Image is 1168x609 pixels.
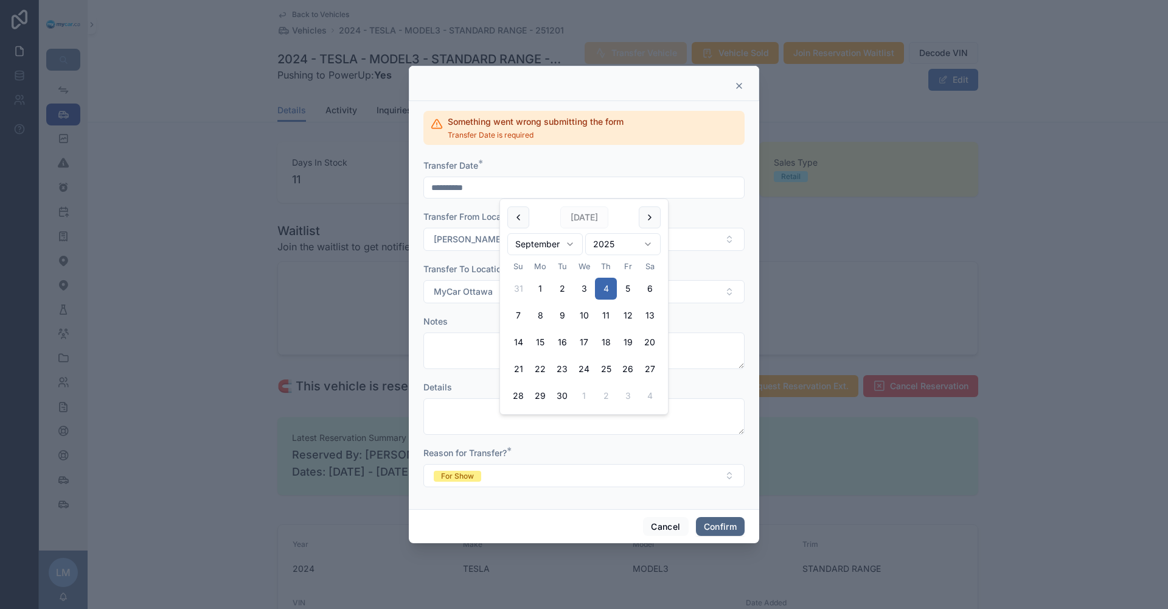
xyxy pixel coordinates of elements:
button: Select Button [423,464,745,487]
button: Monday, September 22nd, 2025 [529,358,551,380]
button: Tuesday, September 16th, 2025 [551,331,573,353]
button: Tuesday, September 30th, 2025 [551,385,573,407]
button: Friday, October 3rd, 2025 [617,385,639,407]
span: Transfer From Location [423,211,516,222]
span: Transfer Date is required [448,130,624,140]
button: Saturday, September 27th, 2025 [639,358,661,380]
span: Notes [423,316,448,326]
button: Sunday, September 28th, 2025 [507,385,529,407]
button: Saturday, September 13th, 2025 [639,304,661,326]
button: Friday, September 26th, 2025 [617,358,639,380]
button: Today, Thursday, September 4th, 2025, selected [595,278,617,300]
button: Wednesday, September 10th, 2025 [573,304,595,326]
button: Thursday, October 2nd, 2025 [595,385,617,407]
button: Thursday, September 11th, 2025 [595,304,617,326]
button: Wednesday, September 17th, 2025 [573,331,595,353]
button: Monday, September 15th, 2025 [529,331,551,353]
button: Sunday, August 31st, 2025 [507,278,529,300]
span: MyCar Ottawa [434,286,493,298]
th: Sunday [507,260,529,273]
th: Wednesday [573,260,595,273]
button: Friday, September 12th, 2025 [617,304,639,326]
button: Monday, September 29th, 2025 [529,385,551,407]
span: Transfer Date [423,160,478,171]
button: Monday, September 1st, 2025 [529,278,551,300]
th: Monday [529,260,551,273]
button: Sunday, September 21st, 2025 [507,358,529,380]
button: Thursday, September 18th, 2025 [595,331,617,353]
th: Saturday [639,260,661,273]
button: Monday, September 8th, 2025 [529,304,551,326]
button: Sunday, September 7th, 2025 [507,304,529,326]
button: Confirm [696,517,745,537]
button: Sunday, September 14th, 2025 [507,331,529,353]
button: Wednesday, September 3rd, 2025 [573,278,595,300]
button: Tuesday, September 23rd, 2025 [551,358,573,380]
button: Thursday, September 25th, 2025 [595,358,617,380]
button: Saturday, September 6th, 2025 [639,278,661,300]
button: Friday, September 19th, 2025 [617,331,639,353]
span: Transfer To Location [423,264,506,274]
button: Tuesday, September 2nd, 2025 [551,278,573,300]
h2: Something went wrong submitting the form [448,116,624,128]
span: Reason for Transfer? [423,448,507,458]
th: Thursday [595,260,617,273]
th: Tuesday [551,260,573,273]
button: Saturday, September 20th, 2025 [639,331,661,353]
th: Friday [617,260,639,273]
button: Wednesday, September 24th, 2025 [573,358,595,380]
button: Saturday, October 4th, 2025 [639,385,661,407]
button: Friday, September 5th, 2025 [617,278,639,300]
div: For Show [441,471,474,482]
button: Select Button [423,228,745,251]
button: Cancel [643,517,688,537]
span: [PERSON_NAME] [434,233,504,245]
button: Select Button [423,280,745,303]
table: September 2025 [507,260,661,407]
span: Details [423,382,452,392]
button: Tuesday, September 9th, 2025 [551,304,573,326]
button: Wednesday, October 1st, 2025 [573,385,595,407]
